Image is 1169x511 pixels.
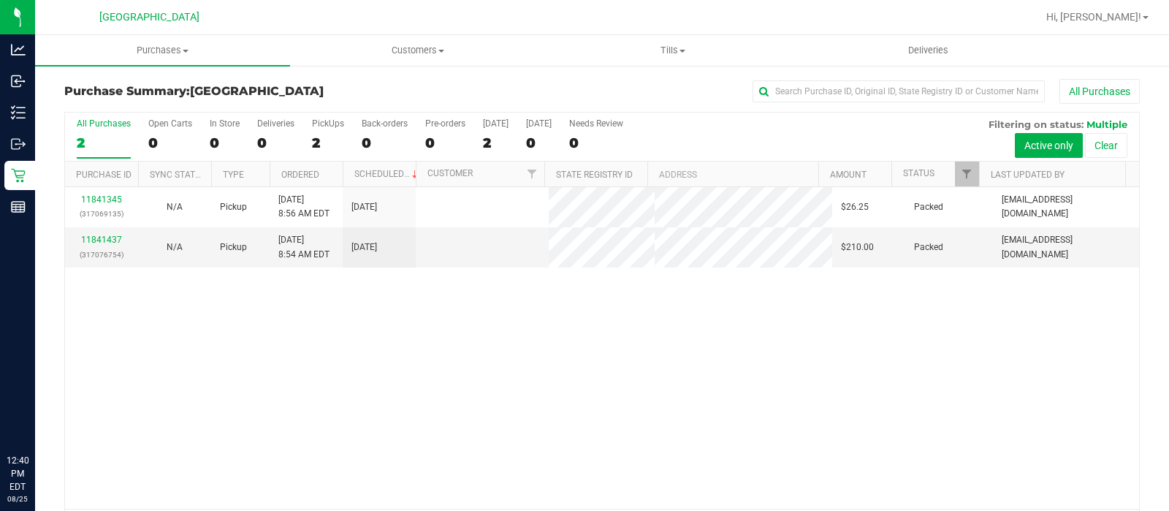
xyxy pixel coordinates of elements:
button: All Purchases [1059,79,1140,104]
span: Not Applicable [167,242,183,252]
span: $26.25 [841,200,869,214]
div: 0 [257,135,294,151]
a: State Registry ID [556,170,633,180]
span: $210.00 [841,241,874,254]
h3: Purchase Summary: [64,85,423,98]
a: Customers [290,35,545,66]
p: (317069135) [74,207,129,221]
span: Customers [291,44,544,57]
span: Filtering on status: [989,118,1084,130]
div: [DATE] [483,118,509,129]
inline-svg: Inbound [11,74,26,88]
div: 2 [483,135,509,151]
div: 0 [526,135,552,151]
a: Filter [520,162,544,186]
span: Pickup [220,241,247,254]
p: 08/25 [7,493,28,504]
a: Scheduled [354,169,421,179]
span: Packed [914,241,943,254]
inline-svg: Inventory [11,105,26,120]
a: Purchase ID [76,170,132,180]
a: Amount [830,170,867,180]
div: 2 [77,135,131,151]
div: Back-orders [362,118,408,129]
span: [DATE] [351,241,377,254]
a: Status [903,168,934,178]
a: Last Updated By [991,170,1065,180]
th: Address [647,162,818,187]
span: [DATE] 8:56 AM EDT [278,193,330,221]
a: Type [223,170,244,180]
div: Pre-orders [425,118,465,129]
div: PickUps [312,118,344,129]
inline-svg: Retail [11,168,26,183]
div: [DATE] [526,118,552,129]
div: Open Carts [148,118,192,129]
iframe: Resource center unread badge [43,392,61,409]
span: Not Applicable [167,202,183,212]
div: 0 [362,135,408,151]
inline-svg: Outbound [11,137,26,151]
a: Ordered [281,170,319,180]
a: Tills [545,35,800,66]
iframe: Resource center [15,394,58,438]
button: Clear [1085,133,1127,158]
span: Deliveries [888,44,968,57]
p: 12:40 PM EDT [7,454,28,493]
input: Search Purchase ID, Original ID, State Registry ID or Customer Name... [753,80,1045,102]
span: [GEOGRAPHIC_DATA] [99,11,199,23]
span: [EMAIL_ADDRESS][DOMAIN_NAME] [1002,233,1130,261]
div: 2 [312,135,344,151]
a: Purchases [35,35,290,66]
span: [GEOGRAPHIC_DATA] [190,84,324,98]
div: Needs Review [569,118,623,129]
span: [EMAIL_ADDRESS][DOMAIN_NAME] [1002,193,1130,221]
div: 0 [148,135,192,151]
p: (317076754) [74,248,129,262]
div: In Store [210,118,240,129]
span: [DATE] [351,200,377,214]
button: N/A [167,200,183,214]
div: 0 [425,135,465,151]
div: Deliveries [257,118,294,129]
div: All Purchases [77,118,131,129]
a: Deliveries [801,35,1056,66]
button: N/A [167,241,183,254]
a: 11841345 [81,194,122,205]
span: [DATE] 8:54 AM EDT [278,233,330,261]
inline-svg: Analytics [11,42,26,57]
span: Hi, [PERSON_NAME]! [1046,11,1141,23]
a: Filter [955,162,979,186]
span: Purchases [35,44,290,57]
span: Packed [914,200,943,214]
a: Customer [427,168,473,178]
button: Active only [1015,133,1083,158]
span: Pickup [220,200,247,214]
inline-svg: Reports [11,200,26,214]
div: 0 [569,135,623,151]
a: 11841437 [81,235,122,245]
span: Tills [546,44,799,57]
span: Multiple [1086,118,1127,130]
a: Sync Status [150,170,206,180]
div: 0 [210,135,240,151]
